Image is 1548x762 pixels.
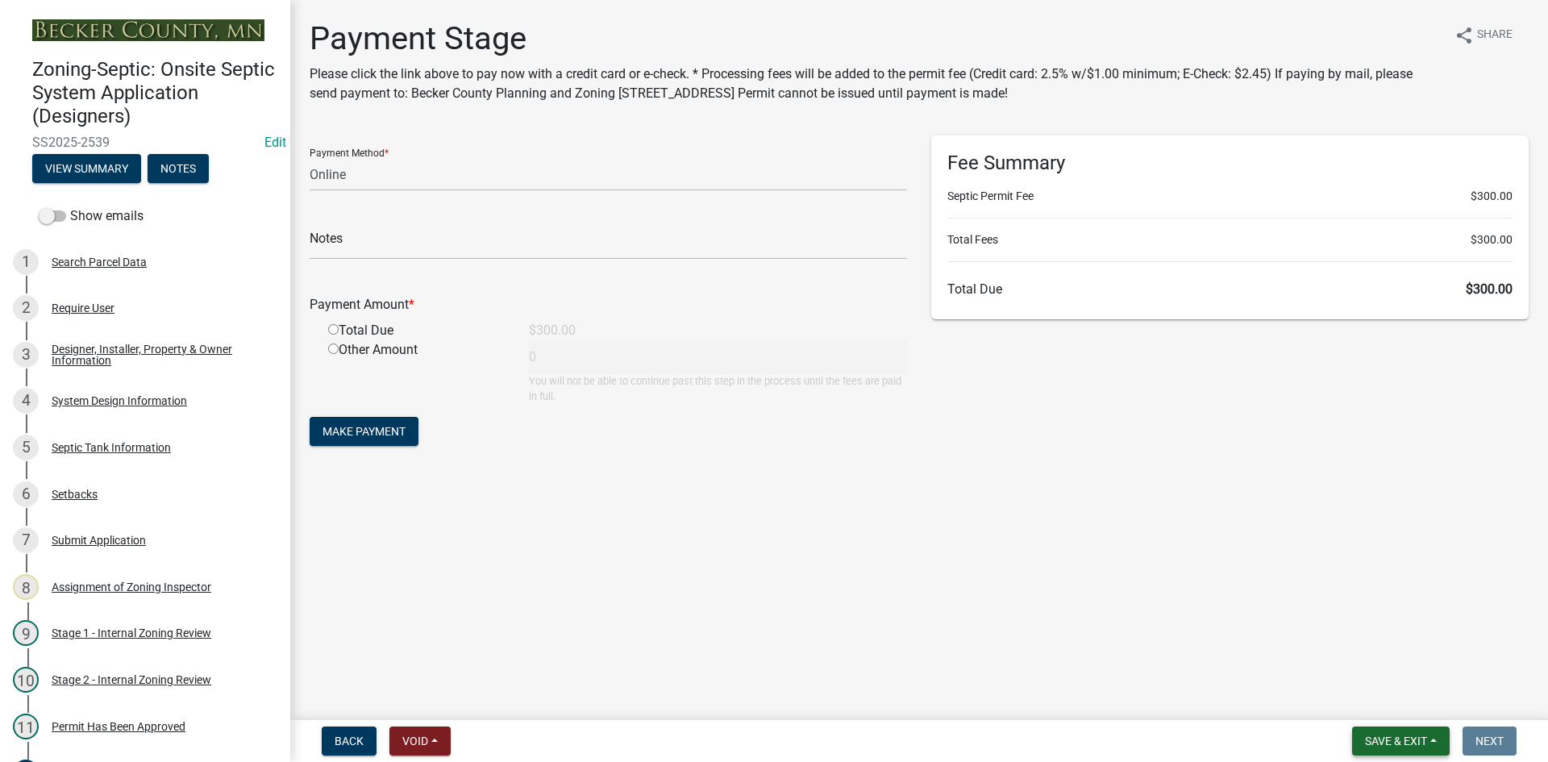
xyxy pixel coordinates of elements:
[32,135,258,150] span: SS2025-2539
[52,581,211,593] div: Assignment of Zoning Inspector
[310,19,1442,58] h1: Payment Stage
[52,442,171,453] div: Septic Tank Information
[13,481,39,507] div: 6
[13,620,39,646] div: 9
[52,721,185,732] div: Permit Has Been Approved
[13,527,39,553] div: 7
[32,163,141,176] wm-modal-confirm: Summary
[52,395,187,406] div: System Design Information
[52,535,146,546] div: Submit Application
[13,388,39,414] div: 4
[264,135,286,150] a: Edit
[947,281,1513,297] h6: Total Due
[13,667,39,693] div: 10
[322,425,406,438] span: Make Payment
[310,65,1442,103] p: Please click the link above to pay now with a credit card or e-check. * Processing fees will be a...
[13,714,39,739] div: 11
[1466,281,1513,297] span: $300.00
[316,321,517,340] div: Total Due
[52,344,264,366] div: Designer, Installer, Property & Owner Information
[1442,19,1525,51] button: shareShare
[52,302,114,314] div: Require User
[52,627,211,639] div: Stage 1 - Internal Zoning Review
[32,19,264,41] img: Becker County, Minnesota
[52,674,211,685] div: Stage 2 - Internal Zoning Review
[13,435,39,460] div: 5
[148,154,209,183] button: Notes
[1475,735,1504,747] span: Next
[32,58,277,127] h4: Zoning-Septic: Onsite Septic System Application (Designers)
[316,340,517,404] div: Other Amount
[1463,727,1517,756] button: Next
[1454,26,1474,45] i: share
[13,295,39,321] div: 2
[1352,727,1450,756] button: Save & Exit
[39,206,144,226] label: Show emails
[947,152,1513,175] h6: Fee Summary
[1365,735,1427,747] span: Save & Exit
[264,135,286,150] wm-modal-confirm: Edit Application Number
[52,256,147,268] div: Search Parcel Data
[322,727,377,756] button: Back
[298,295,919,314] div: Payment Amount
[32,154,141,183] button: View Summary
[52,489,98,500] div: Setbacks
[1471,188,1513,205] span: $300.00
[13,342,39,368] div: 3
[1471,231,1513,248] span: $300.00
[947,231,1513,248] li: Total Fees
[402,735,428,747] span: Void
[148,163,209,176] wm-modal-confirm: Notes
[1477,26,1513,45] span: Share
[13,249,39,275] div: 1
[335,735,364,747] span: Back
[310,417,418,446] button: Make Payment
[947,188,1513,205] li: Septic Permit Fee
[389,727,451,756] button: Void
[13,574,39,600] div: 8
